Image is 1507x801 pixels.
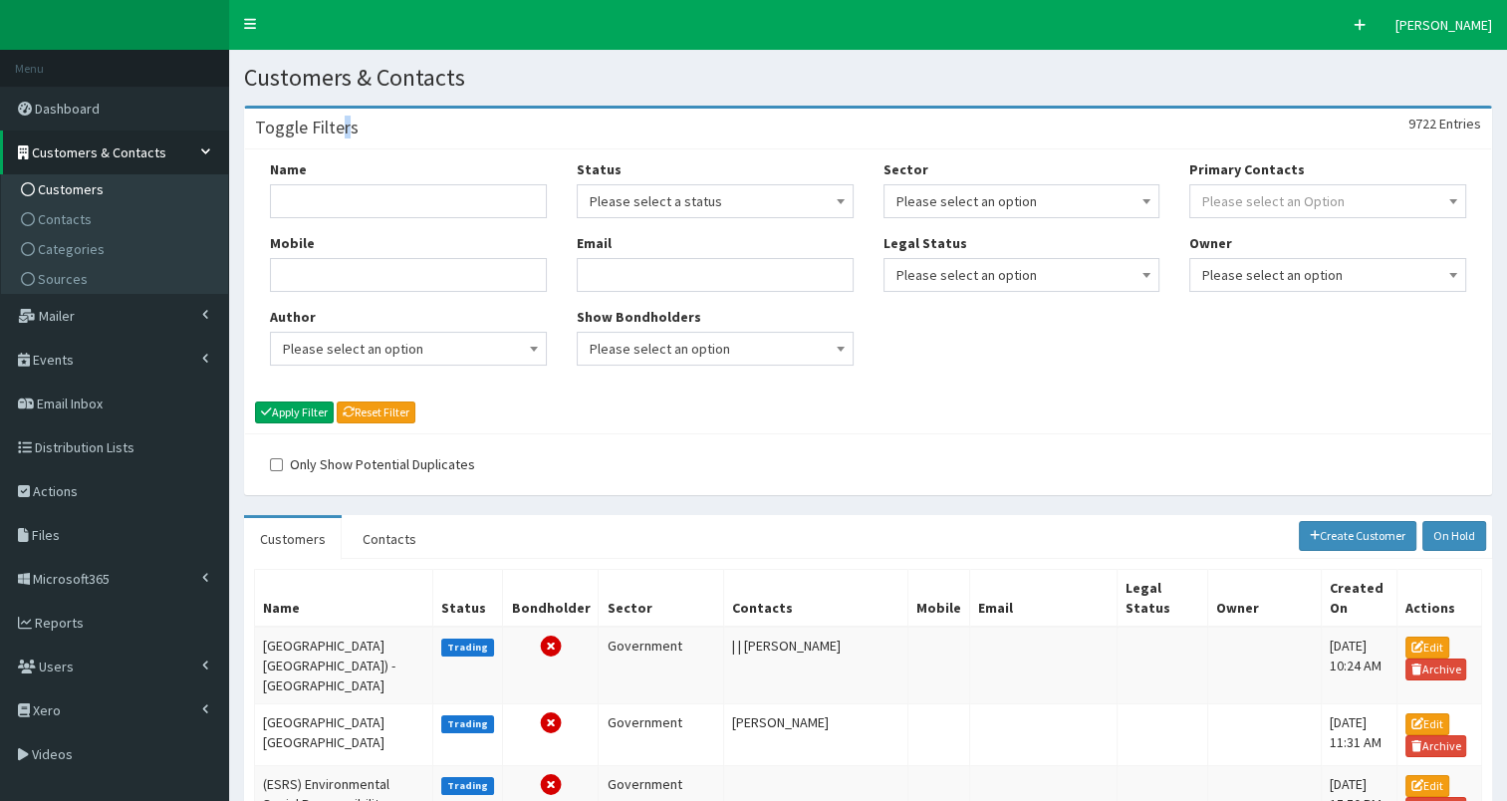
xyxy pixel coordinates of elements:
label: Trading [441,777,495,795]
input: Only Show Potential Duplicates [270,458,283,471]
span: Actions [33,482,78,500]
span: Please select an option [590,335,841,363]
a: Customers [244,518,342,560]
label: Legal Status [883,233,967,253]
a: Contacts [347,518,432,560]
span: Dashboard [35,100,100,118]
span: Please select an option [1202,261,1453,289]
th: Mobile [908,569,970,627]
th: Bondholder [503,569,599,627]
span: Please select an option [270,332,547,366]
span: Please select a status [590,187,841,215]
span: Please select an Option [1202,192,1345,210]
a: Archive [1405,659,1467,680]
span: Please select an option [1189,258,1466,292]
span: Please select an option [896,187,1147,215]
label: Sector [883,159,928,179]
span: Microsoft365 [33,570,110,588]
span: Events [33,351,74,369]
span: Users [39,658,74,675]
label: Mobile [270,233,315,253]
label: Name [270,159,307,179]
th: Owner [1207,569,1321,627]
a: Create Customer [1299,521,1417,551]
label: Primary Contacts [1189,159,1305,179]
td: [GEOGRAPHIC_DATA] [GEOGRAPHIC_DATA] [255,703,433,765]
span: Files [32,526,60,544]
td: [DATE] 11:31 AM [1321,703,1396,765]
a: Edit [1405,637,1449,659]
span: Please select a status [577,184,854,218]
a: Edit [1405,713,1449,735]
td: [GEOGRAPHIC_DATA] [GEOGRAPHIC_DATA]) - [GEOGRAPHIC_DATA] [255,627,433,704]
span: Please select an option [896,261,1147,289]
span: Please select an option [283,335,534,363]
td: | | [PERSON_NAME] [724,627,908,704]
span: Entries [1439,115,1481,133]
label: Trading [441,715,495,733]
span: Sources [38,270,88,288]
label: Only Show Potential Duplicates [270,454,475,474]
th: Email [970,569,1118,627]
a: Customers [6,174,228,204]
th: Name [255,569,433,627]
label: Trading [441,639,495,657]
label: Email [577,233,612,253]
span: Please select an option [883,184,1160,218]
span: Mailer [39,307,75,325]
th: Status [432,569,503,627]
a: Edit [1405,775,1449,797]
a: Categories [6,234,228,264]
a: On Hold [1422,521,1486,551]
span: 9722 [1408,115,1436,133]
span: Distribution Lists [35,438,134,456]
span: Videos [32,745,73,763]
td: [PERSON_NAME] [724,703,908,765]
th: Created On [1321,569,1396,627]
span: Customers [38,180,104,198]
h3: Toggle Filters [255,119,359,136]
td: Government [599,703,724,765]
h1: Customers & Contacts [244,65,1492,91]
span: Email Inbox [37,395,103,412]
span: Categories [38,240,105,258]
td: [DATE] 10:24 AM [1321,627,1396,704]
span: Please select an option [577,332,854,366]
span: Xero [33,701,61,719]
th: Actions [1396,569,1481,627]
th: Contacts [724,569,908,627]
span: Please select an option [883,258,1160,292]
label: Author [270,307,316,327]
a: Reset Filter [337,401,415,423]
th: Sector [599,569,724,627]
td: Government [599,627,724,704]
span: Customers & Contacts [32,143,166,161]
th: Legal Status [1117,569,1207,627]
span: Contacts [38,210,92,228]
button: Apply Filter [255,401,334,423]
label: Owner [1189,233,1232,253]
a: Archive [1405,735,1467,757]
label: Status [577,159,622,179]
span: [PERSON_NAME] [1395,16,1492,34]
label: Show Bondholders [577,307,701,327]
a: Contacts [6,204,228,234]
a: Sources [6,264,228,294]
span: Reports [35,614,84,632]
